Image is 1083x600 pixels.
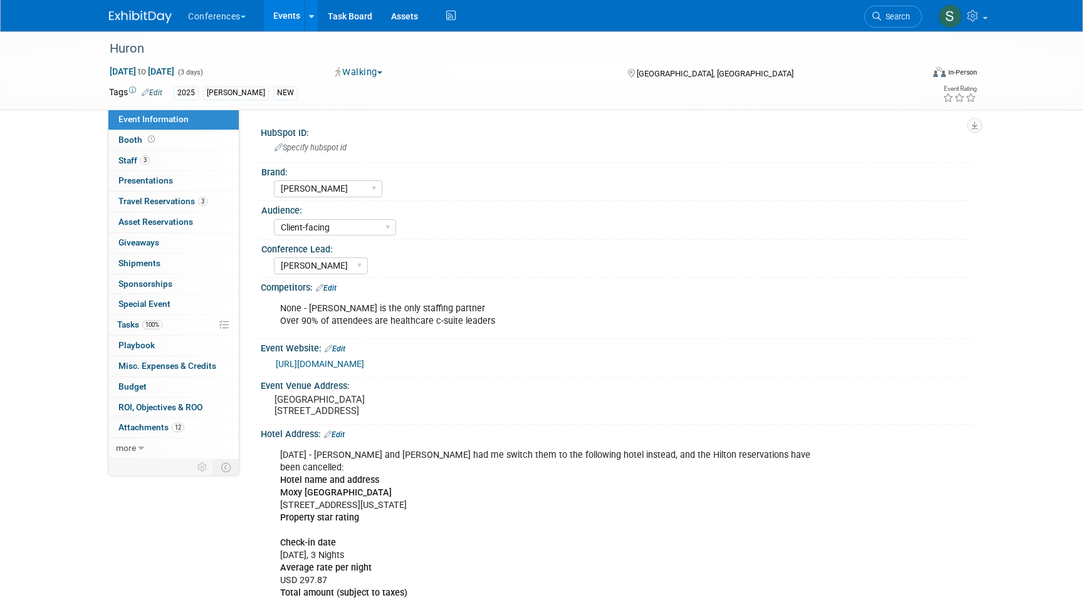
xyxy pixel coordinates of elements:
[118,114,189,124] span: Event Information
[280,475,379,485] b: Hotel name and address
[261,425,974,441] div: Hotel Address:
[331,66,387,79] button: Walking
[108,233,239,253] a: Giveaways
[118,155,150,165] span: Staff
[637,69,793,78] span: [GEOGRAPHIC_DATA], [GEOGRAPHIC_DATA]
[118,381,147,391] span: Budget
[105,38,903,60] div: Huron
[109,11,172,23] img: ExhibitDay
[118,361,216,371] span: Misc. Expenses & Credits
[108,438,239,458] a: more
[118,422,184,432] span: Attachments
[261,339,974,355] div: Event Website:
[109,86,162,100] td: Tags
[948,68,977,77] div: In-Person
[881,12,910,21] span: Search
[280,512,359,523] b: Property star rating
[192,459,214,475] td: Personalize Event Tab Strip
[261,240,968,256] div: Conference Lead:
[109,66,175,77] span: [DATE] [DATE]
[933,67,946,77] img: Format-Inperson.png
[108,171,239,191] a: Presentations
[276,359,364,369] a: [URL][DOMAIN_NAME]
[848,65,977,84] div: Event Format
[864,6,922,28] a: Search
[316,284,337,292] a: Edit
[118,279,172,289] span: Sponsorships
[108,110,239,130] a: Event Information
[118,196,207,206] span: Travel Reservations
[938,4,962,28] img: Sophie Buffo
[108,192,239,212] a: Travel Reservations3
[280,587,407,598] b: Total amount (subject to taxes)
[108,212,239,232] a: Asset Reservations
[261,278,974,294] div: Competitors:
[261,163,968,178] div: Brand:
[118,135,157,145] span: Booth
[261,376,974,392] div: Event Venue Address:
[198,197,207,206] span: 3
[108,130,239,150] a: Booth
[325,344,345,353] a: Edit
[108,315,239,335] a: Tasks100%
[145,135,157,144] span: Booth not reserved yet
[280,562,372,573] b: Average rate per night
[118,175,173,185] span: Presentations
[261,123,974,139] div: HubSpot ID:
[108,356,239,376] a: Misc. Expenses & Credits
[261,201,968,217] div: Audience:
[108,336,239,356] a: Playbook
[116,443,136,453] span: more
[136,66,148,76] span: to
[118,237,159,247] span: Giveaways
[271,296,836,334] div: None - [PERSON_NAME] is the only staffing partner Over 90% of attendees are healthcare c-suite le...
[280,537,336,548] b: Check-in date
[203,86,269,100] div: [PERSON_NAME]
[108,377,239,397] a: Budget
[214,459,239,475] td: Toggle Event Tabs
[108,151,239,171] a: Staff3
[140,155,150,165] span: 3
[943,86,976,92] div: Event Rating
[108,254,239,274] a: Shipments
[118,217,193,227] span: Asset Reservations
[108,398,239,418] a: ROI, Objectives & ROO
[275,394,544,416] pre: [GEOGRAPHIC_DATA] [STREET_ADDRESS]
[280,487,392,498] b: Moxy [GEOGRAPHIC_DATA]
[108,418,239,438] a: Attachments12
[174,86,199,100] div: 2025
[108,294,239,314] a: Special Event
[117,319,162,329] span: Tasks
[118,299,170,309] span: Special Event
[118,402,202,412] span: ROI, Objectives & ROO
[324,430,345,439] a: Edit
[275,143,347,152] span: Specify hubspot id
[142,88,162,97] a: Edit
[273,86,298,100] div: NEW
[142,320,162,329] span: 100%
[172,423,184,432] span: 12
[177,68,203,76] span: (3 days)
[118,340,155,350] span: Playbook
[108,274,239,294] a: Sponsorships
[118,258,160,268] span: Shipments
